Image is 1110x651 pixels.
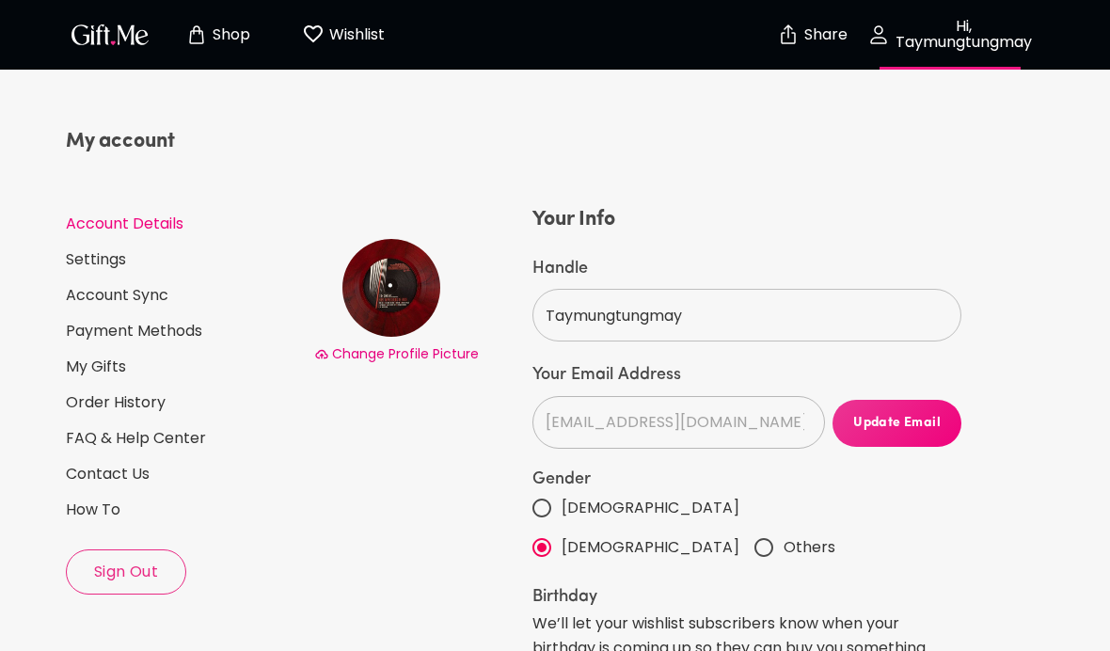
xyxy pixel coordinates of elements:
p: Share [800,27,848,43]
p: Wishlist [325,23,385,47]
button: Hi, Taymungtungmay [856,5,1044,65]
a: How To [66,500,299,520]
a: Account Details [66,214,299,234]
span: Others [784,535,835,560]
img: GiftMe Logo [68,21,152,48]
a: Order History [66,392,299,413]
a: Account Sync [66,285,299,306]
button: Store page [166,5,269,65]
button: Sign Out [66,549,186,595]
button: GiftMe Logo [66,24,154,46]
a: Contact Us [66,464,299,484]
a: FAQ & Help Center [66,428,299,449]
span: [DEMOGRAPHIC_DATA] [562,496,739,520]
button: Share [779,2,845,68]
a: Settings [66,249,299,270]
a: Payment Methods [66,321,299,341]
p: Hi, Taymungtungmay [890,19,1033,51]
img: Avatar [342,239,440,337]
label: Handle [532,258,961,280]
button: Update Email [832,400,961,447]
span: [DEMOGRAPHIC_DATA] [562,535,739,560]
h4: My account [66,127,299,157]
h4: Your Info [532,205,961,235]
a: My Gifts [66,357,299,377]
p: Shop [208,27,250,43]
img: secure [777,24,800,46]
div: gender [532,488,961,567]
span: Change Profile Picture [332,344,479,363]
label: Your Email Address [532,364,961,387]
legend: Birthday [532,589,961,606]
label: Gender [532,471,961,488]
span: Update Email [832,413,961,434]
button: Wishlist page [292,5,395,65]
span: Sign Out [67,562,185,582]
